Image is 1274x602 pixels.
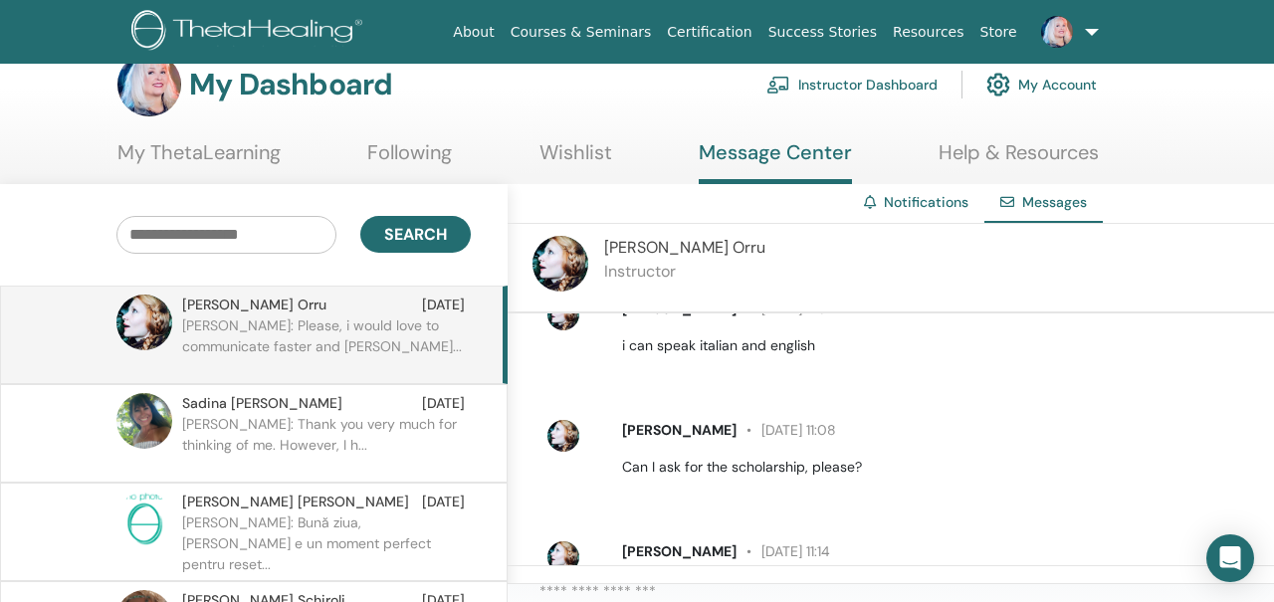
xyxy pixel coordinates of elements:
a: Wishlist [539,140,612,179]
p: i can speak italian and english [622,335,1251,356]
span: [PERSON_NAME] [PERSON_NAME] [182,492,409,512]
img: default.jpg [116,393,172,449]
a: Resources [885,14,972,51]
a: Courses & Seminars [503,14,660,51]
span: Search [384,224,447,245]
a: Instructor Dashboard [766,63,938,106]
img: no-photo.png [116,492,172,547]
span: [DATE] [422,492,465,512]
img: default.jpg [1041,16,1073,48]
a: Notifications [884,193,968,211]
span: [DATE] 11:14 [737,542,830,560]
p: [PERSON_NAME]: Bună ziua, [PERSON_NAME] e un moment perfect pentru reset... [182,512,471,572]
div: Open Intercom Messenger [1206,534,1254,582]
img: logo.png [131,10,369,55]
p: Can I ask for the scholarship, please? [622,457,1251,478]
span: [PERSON_NAME] [622,542,737,560]
a: My Account [986,63,1097,106]
a: Following [367,140,452,179]
a: About [445,14,502,51]
span: [DATE] [422,295,465,315]
span: [DATE] 11:08 [737,421,836,439]
img: default.jpg [547,420,579,452]
a: Message Center [699,140,852,184]
span: Messages [1022,193,1087,211]
img: default.jpg [532,236,588,292]
p: [PERSON_NAME]: Please, i would love to communicate faster and [PERSON_NAME]... [182,315,471,375]
p: Instructor [604,260,765,284]
span: [DATE] [422,393,465,414]
p: [PERSON_NAME]: Thank you very much for thinking of me. However, I h... [182,414,471,474]
span: [PERSON_NAME] Orru [604,237,765,258]
img: default.jpg [117,53,181,116]
img: cog.svg [986,68,1010,101]
a: Success Stories [760,14,885,51]
img: default.jpg [116,295,172,350]
img: chalkboard-teacher.svg [766,76,790,94]
span: Sadina [PERSON_NAME] [182,393,342,414]
a: Certification [659,14,759,51]
span: [PERSON_NAME] Orru [182,295,326,315]
a: My ThetaLearning [117,140,281,179]
button: Search [360,216,471,253]
a: Store [972,14,1025,51]
a: Help & Resources [939,140,1099,179]
span: [PERSON_NAME] [622,421,737,439]
img: default.jpg [547,299,579,330]
img: default.jpg [547,541,579,573]
h3: My Dashboard [189,67,392,102]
